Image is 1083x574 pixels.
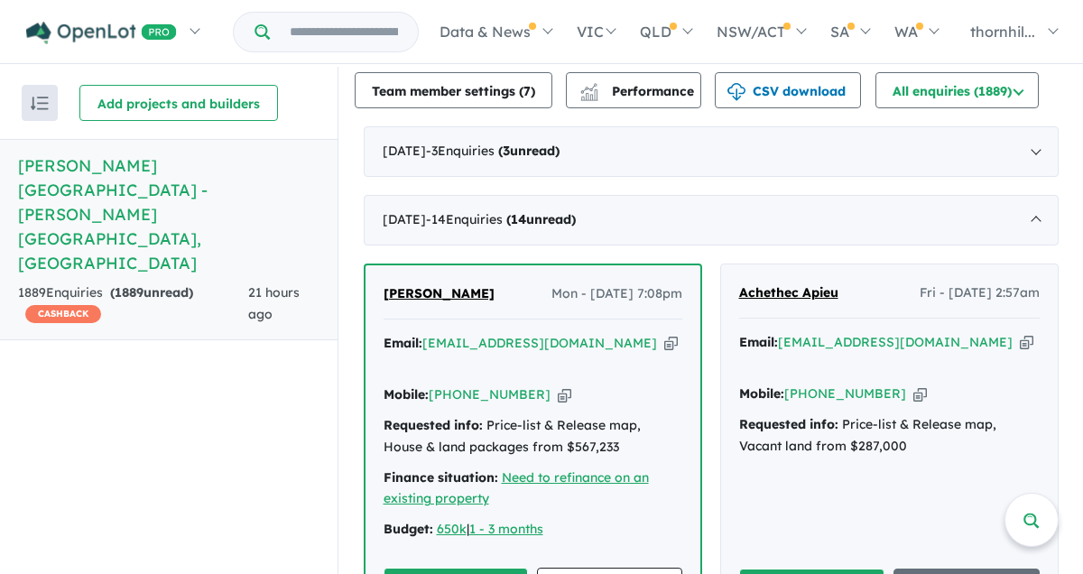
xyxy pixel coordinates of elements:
[26,22,177,44] img: Openlot PRO Logo White
[79,85,278,121] button: Add projects and builders
[875,72,1039,108] button: All enquiries (1889)
[25,305,101,323] span: CASHBACK
[558,385,571,404] button: Copy
[364,195,1059,245] div: [DATE]
[355,72,552,108] button: Team member settings (7)
[739,282,838,304] a: Achethec Apieu
[727,83,745,101] img: download icon
[498,143,560,159] strong: ( unread)
[422,335,657,351] a: [EMAIL_ADDRESS][DOMAIN_NAME]
[426,143,560,159] span: - 3 Enquir ies
[384,417,483,433] strong: Requested info:
[1020,333,1033,352] button: Copy
[384,519,682,541] div: |
[437,521,467,537] a: 650k
[503,143,510,159] span: 3
[31,97,49,110] img: sort.svg
[384,335,422,351] strong: Email:
[511,211,526,227] span: 14
[664,334,678,353] button: Copy
[739,416,838,432] strong: Requested info:
[273,13,414,51] input: Try estate name, suburb, builder or developer
[715,72,861,108] button: CSV download
[384,469,498,486] strong: Finance situation:
[384,283,495,305] a: [PERSON_NAME]
[739,385,784,402] strong: Mobile:
[429,386,551,403] a: [PHONE_NUMBER]
[580,89,598,101] img: bar-chart.svg
[364,126,1059,177] div: [DATE]
[384,521,433,537] strong: Budget:
[784,385,906,402] a: [PHONE_NUMBER]
[384,386,429,403] strong: Mobile:
[248,284,300,322] span: 21 hours ago
[18,282,248,326] div: 1889 Enquir ies
[384,285,495,301] span: [PERSON_NAME]
[115,284,143,301] span: 1889
[739,284,838,301] span: Achethec Apieu
[580,83,597,93] img: line-chart.svg
[739,414,1040,458] div: Price-list & Release map, Vacant land from $287,000
[913,384,927,403] button: Copy
[110,284,193,301] strong: ( unread)
[566,72,701,108] button: Performance
[920,282,1040,304] span: Fri - [DATE] 2:57am
[970,23,1035,41] span: thornhil...
[551,283,682,305] span: Mon - [DATE] 7:08pm
[384,415,682,458] div: Price-list & Release map, House & land packages from $567,233
[18,153,319,275] h5: [PERSON_NAME][GEOGRAPHIC_DATA] - [PERSON_NAME][GEOGRAPHIC_DATA] , [GEOGRAPHIC_DATA]
[778,334,1013,350] a: [EMAIL_ADDRESS][DOMAIN_NAME]
[506,211,576,227] strong: ( unread)
[739,334,778,350] strong: Email:
[523,83,531,99] span: 7
[469,521,543,537] a: 1 - 3 months
[384,469,649,507] a: Need to refinance on an existing property
[583,83,694,99] span: Performance
[426,211,576,227] span: - 14 Enquir ies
